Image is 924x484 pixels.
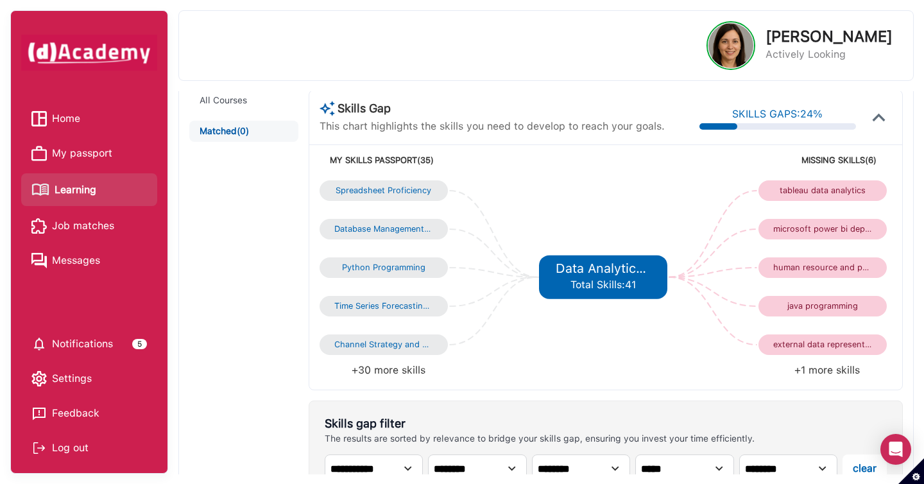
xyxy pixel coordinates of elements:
[31,406,47,421] img: feedback
[31,146,47,161] img: My passport icon
[669,277,757,345] g: Edge from 5 to 10
[325,433,755,444] div: The results are sorted by relevance to bridge your skills gap, ensuring you invest your time effi...
[669,229,757,277] g: Edge from 5 to 7
[669,277,757,306] g: Edge from 5 to 9
[52,109,80,128] span: Home
[320,361,606,379] li: +30 more skills
[55,180,96,200] span: Learning
[31,371,47,386] img: setting
[52,216,114,236] span: Job matches
[732,105,823,123] div: SKILLS GAPS: 24 %
[669,191,757,277] g: Edge from 5 to 6
[880,434,911,465] div: Open Intercom Messenger
[31,440,47,456] img: Log out
[132,339,147,349] div: 5
[898,458,924,484] button: Set cookie preferences
[31,216,147,236] a: Job matches iconJob matches
[52,369,92,388] span: Settings
[606,361,892,379] li: +1 more skills
[31,218,47,234] img: Job matches icon
[669,268,757,277] g: Edge from 5 to 8
[708,23,753,68] img: Profile
[31,336,47,352] img: setting
[773,301,872,311] div: java programming
[52,251,100,270] span: Messages
[320,101,665,116] h3: Skills Gap
[334,263,433,273] div: Python Programming
[31,438,147,458] div: Log out
[449,268,537,277] g: Edge from 2 to 5
[52,144,112,163] span: My passport
[31,144,147,163] a: My passport iconMy passport
[31,253,47,268] img: Messages icon
[570,279,636,291] span: Total Skills: 41
[449,277,537,345] g: Edge from 4 to 5
[766,29,893,44] p: [PERSON_NAME]
[866,105,892,130] img: icon
[330,155,603,166] h5: MY SKILLS PASSPORT (35)
[773,186,872,196] div: tableau data analytics
[449,229,537,277] g: Edge from 1 to 5
[31,109,147,128] a: Home iconHome
[853,460,877,478] div: clear
[189,121,298,142] button: Matched(0)
[603,155,877,166] h5: MISSING SKILLS (6)
[449,191,537,277] g: Edge from 0 to 5
[556,261,650,276] h5: Data Analytics Manager
[189,90,298,111] button: All Courses
[334,224,433,234] div: Database Management and SQL Skills
[31,404,147,423] a: Feedback
[773,224,872,234] div: microsoft power bi deployment solutions
[31,178,147,201] a: Learning iconLearning
[334,186,433,196] div: Spreadsheet Proficiency
[334,301,433,311] div: Time Series Forecasting and Modeling
[773,340,872,350] div: external data representation
[320,119,665,134] p: This chart highlights the skills you need to develop to reach your goals.
[325,417,755,431] div: Skills gap filter
[320,101,335,116] img: AI Course Suggestion
[334,340,433,350] div: Channel Strategy and Management
[21,35,157,71] img: dAcademy
[31,111,47,126] img: Home icon
[766,47,893,62] p: Actively Looking
[31,251,147,270] a: Messages iconMessages
[843,454,887,483] button: clear
[31,178,49,201] img: Learning icon
[449,277,537,306] g: Edge from 3 to 5
[52,334,113,354] span: Notifications
[773,263,872,273] div: human resource and personnel management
